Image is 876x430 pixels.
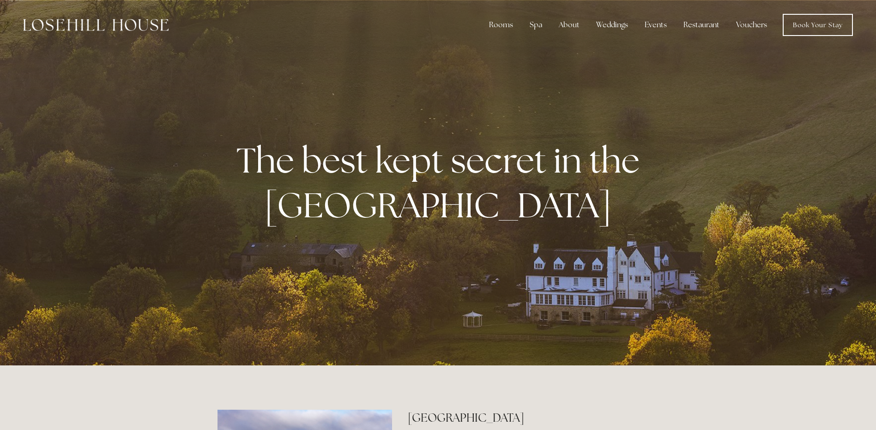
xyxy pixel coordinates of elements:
[589,16,635,34] div: Weddings
[676,16,727,34] div: Restaurant
[236,137,647,228] strong: The best kept secret in the [GEOGRAPHIC_DATA]
[783,14,853,36] a: Book Your Stay
[522,16,550,34] div: Spa
[729,16,774,34] a: Vouchers
[637,16,674,34] div: Events
[482,16,520,34] div: Rooms
[23,19,169,31] img: Losehill House
[551,16,587,34] div: About
[408,410,659,426] h2: [GEOGRAPHIC_DATA]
